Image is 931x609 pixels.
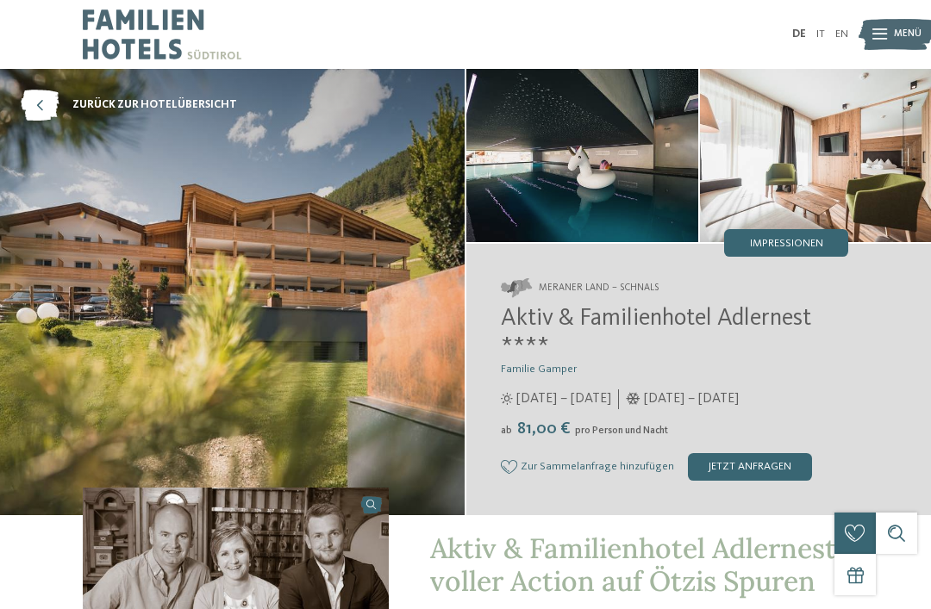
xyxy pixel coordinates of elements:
[521,461,674,473] span: Zur Sammelanfrage hinzufügen
[466,69,698,242] img: Das Familienhotel im Meraner Land mit dem gewissen Etwas
[750,239,823,250] span: Impressionen
[501,426,512,436] span: ab
[816,28,825,40] a: IT
[644,389,739,408] span: [DATE] – [DATE]
[688,453,812,481] div: jetzt anfragen
[894,28,922,41] span: Menü
[501,364,577,375] span: Familie Gamper
[430,531,843,599] span: Aktiv & Familienhotel Adlernest: voller Action auf Ötzis Spuren
[626,393,640,405] i: Öffnungszeiten im Winter
[835,28,848,40] a: EN
[792,28,806,40] a: DE
[501,307,811,360] span: Aktiv & Familienhotel Adlernest ****
[72,97,237,113] span: zurück zur Hotelübersicht
[516,389,611,408] span: [DATE] – [DATE]
[501,393,513,405] i: Öffnungszeiten im Sommer
[575,426,668,436] span: pro Person und Nacht
[539,282,659,295] span: Meraner Land – Schnals
[21,90,237,121] a: zurück zur Hotelübersicht
[514,420,573,438] span: 81,00 €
